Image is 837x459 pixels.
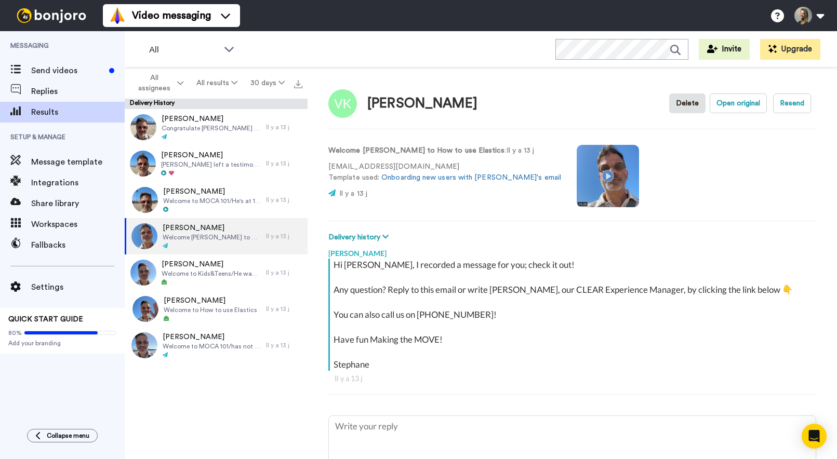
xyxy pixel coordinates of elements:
img: 9f437f17-19ac-4869-a122-d6452afec68d-thumb.jpg [132,187,158,213]
span: Message template [31,156,125,168]
div: Il y a 13 j [335,373,810,384]
div: [PERSON_NAME] [328,243,816,259]
img: export.svg [294,80,302,88]
img: 9087ca9d-1587-456e-87e1-377c3c77ad83-thumb.jpg [130,260,156,286]
div: Delivery History [125,99,308,109]
div: [PERSON_NAME] [367,96,477,111]
div: Il y a 13 j [266,196,302,204]
div: Il y a 13 j [266,305,302,313]
div: Il y a 13 j [266,341,302,349]
div: Open Intercom Messenger [802,424,827,449]
span: 80% [8,329,22,337]
span: All assignees [133,73,175,93]
span: Share library [31,197,125,210]
div: Hi [PERSON_NAME], I recorded a message for you; check it out! Any question? Reply to this email o... [334,259,814,371]
span: [PERSON_NAME] [161,150,261,160]
div: Il y a 13 j [266,159,302,168]
span: [PERSON_NAME] left a testimonial. As discussed, could you leave him a personal message and take a... [161,160,261,169]
span: [PERSON_NAME] [164,295,257,306]
span: Workspaces [31,218,125,231]
button: Delete [669,93,706,113]
a: Onboarding new users with [PERSON_NAME]'s email [381,174,561,181]
span: QUICK START GUIDE [8,316,83,323]
span: Welcome to How to use Elastics [164,306,257,314]
span: Congratulate [PERSON_NAME] for completing MOCA 101. She started in February. Remind her about Q&A... [162,124,261,132]
img: f2d15df4-dadc-4bab-adb5-0b96dd91bc78-thumb.jpg [132,296,158,322]
p: : Il y a 13 j [328,145,561,156]
button: All assignees [127,69,190,98]
span: [PERSON_NAME] [163,223,261,233]
button: Export all results that match these filters now. [291,75,305,91]
span: Video messaging [132,8,211,23]
div: Il y a 13 j [266,123,302,131]
span: Send videos [31,64,105,77]
button: All results [190,74,244,92]
span: Welcome to MOCA 101/has not accessed the courses [163,342,261,350]
button: Upgrade [760,39,820,60]
a: [PERSON_NAME]Welcome to Kids&Teens/He was in LIVE: Principes des aligneurs transparents - [GEOGRA... [125,254,308,291]
img: 937ddedc-48d6-4cb3-8e42-4880a278e4fb-thumb.jpg [131,223,157,249]
span: Results [31,106,125,118]
span: Fallbacks [31,239,125,251]
img: vm-color.svg [109,7,126,24]
span: [PERSON_NAME] [163,186,261,197]
span: Welcome to Kids&Teens/He was in LIVE: Principes des aligneurs transparents - [GEOGRAPHIC_DATA]: N... [162,269,261,278]
div: Il y a 13 j [266,268,302,277]
a: [PERSON_NAME][PERSON_NAME] left a testimonial. As discussed, could you leave him a personal messa... [125,145,308,182]
img: abd5b573-952b-4837-a738-e8719c8476b5-thumb.jpg [131,332,157,358]
span: [PERSON_NAME] [162,114,261,124]
span: [PERSON_NAME] [162,259,261,269]
button: Collapse menu [27,429,98,442]
div: Il y a 13 j [266,232,302,240]
button: 30 days [244,74,291,92]
strong: Welcome [PERSON_NAME] to How to use Elastics [328,147,505,154]
button: Resend [773,93,811,113]
button: Invite [699,39,750,60]
button: Open original [710,93,767,113]
span: Collapse menu [47,431,89,440]
span: Welcome [PERSON_NAME] to How to use Elastics [163,233,261,241]
img: bj-logo-header-white.svg [12,8,90,23]
img: 1750550b-457d-45bb-91ee-2ffec8491a46-thumb.jpg [130,114,156,140]
p: [EMAIL_ADDRESS][DOMAIN_NAME] Template used: [328,161,561,183]
span: Integrations [31,177,125,189]
span: Replies [31,85,125,98]
img: Image of Leah Nam [328,89,357,118]
span: Il y a 13 j [339,190,367,197]
span: Welcome to MOCA 101/He's at 14% on [DATE] [163,197,261,205]
span: Settings [31,281,125,293]
a: [PERSON_NAME]Welcome to MOCA 101/He's at 14% on [DATE]Il y a 13 j [125,182,308,218]
button: Delivery history [328,232,392,243]
a: [PERSON_NAME]Welcome to How to use ElasticsIl y a 13 j [125,291,308,327]
span: [PERSON_NAME] [163,332,261,342]
a: [PERSON_NAME]Congratulate [PERSON_NAME] for completing MOCA 101. She started in February. Remind ... [125,109,308,145]
img: ba2abf0d-fe2f-4c9c-81c1-af1955c00604-thumb.jpg [130,151,156,177]
a: [PERSON_NAME]Welcome to MOCA 101/has not accessed the coursesIl y a 13 j [125,327,308,363]
span: All [149,44,219,56]
span: Add your branding [8,339,116,347]
a: [PERSON_NAME]Welcome [PERSON_NAME] to How to use ElasticsIl y a 13 j [125,218,308,254]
